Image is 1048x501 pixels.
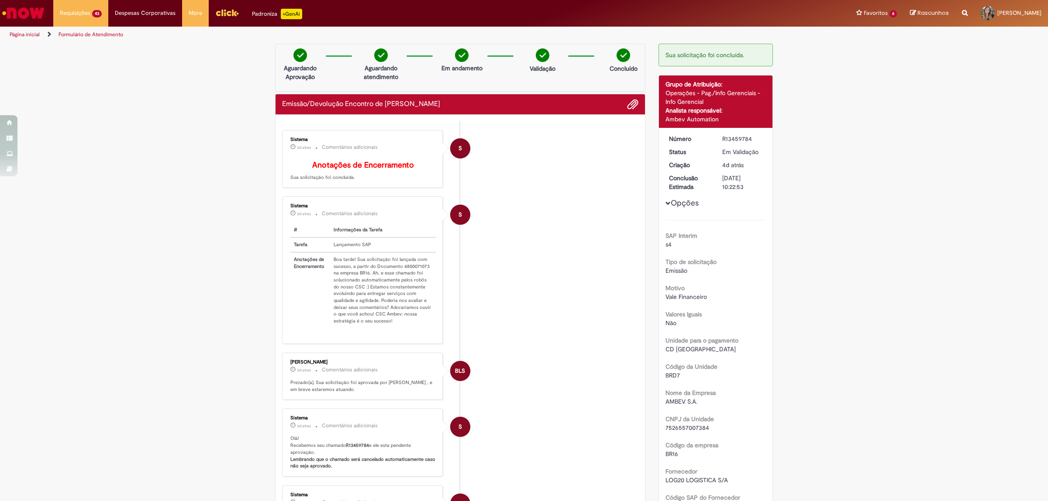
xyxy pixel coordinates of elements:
div: Sistema [290,492,436,498]
span: LOG20 LOGISTICA S/A [665,476,728,484]
div: 28/08/2025 18:10:28 [722,161,763,169]
th: Informações da Tarefa [330,223,436,237]
a: Rascunhos [910,9,949,17]
span: BR16 [665,450,678,458]
td: Boa tarde! Sua solicitação foi lançada com sucesso, a partir do Documento 4800071073 na empresa B... [330,252,436,328]
img: check-circle-green.png [455,48,469,62]
span: S [458,204,462,225]
span: BLS [455,360,465,381]
dt: Criação [662,161,716,169]
p: Aguardando atendimento [360,64,402,81]
div: Grupo de Atribuição: [665,80,766,89]
small: Comentários adicionais [322,422,378,429]
div: Beatriz Leao Soares Fagundes [450,361,470,381]
b: Lembrando que o chamado será cancelado automaticamente caso não seja aprovado. [290,456,437,470]
span: More [189,9,202,17]
time: 28/08/2025 18:10:28 [722,161,744,169]
time: 29/08/2025 12:23:26 [297,367,311,373]
th: # [290,223,330,237]
span: S [458,138,462,159]
div: Padroniza [252,9,302,19]
p: Em andamento [441,64,483,72]
b: Código da empresa [665,441,718,449]
span: s4 [665,240,672,248]
b: Nome da Empresa [665,389,716,397]
p: Aguardando Aprovação [279,64,321,81]
p: Prezado(a), Sua solicitação foi aprovada por [PERSON_NAME] , e em breve estaremos atuando. [290,379,436,393]
span: Despesas Corporativas [115,9,176,17]
b: CNPJ da Unidade [665,415,714,423]
dt: Número [662,134,716,143]
span: Vale Financeiro [665,293,707,301]
span: [PERSON_NAME] [997,9,1041,17]
span: 3d atrás [297,367,311,373]
div: [PERSON_NAME] [290,360,436,365]
span: S [458,416,462,437]
img: check-circle-green.png [374,48,388,62]
span: 3d atrás [297,211,311,216]
small: Comentários adicionais [322,210,378,217]
div: System [450,205,470,225]
p: Sua solicitação foi concluída. [290,161,436,181]
div: [DATE] 10:22:53 [722,174,763,191]
span: 7526557007384 [665,424,709,432]
h2: Emissão/Devolução Encontro de Contas Fornecedor Histórico de tíquete [282,100,440,108]
span: Emissão [665,267,687,275]
div: System [450,138,470,158]
p: Validação [530,64,555,73]
div: Operações - Pag./Info Gerenciais - Info Gerencial [665,89,766,106]
dt: Status [662,148,716,156]
span: 3d atrás [297,145,311,150]
img: check-circle-green.png [617,48,630,62]
ul: Trilhas de página [7,27,692,43]
dt: Conclusão Estimada [662,174,716,191]
b: Fornecedor [665,467,697,475]
button: Adicionar anexos [627,99,638,110]
time: 29/08/2025 15:56:24 [297,211,311,216]
a: Formulário de Atendimento [59,31,123,38]
a: Página inicial [10,31,40,38]
td: Lançamento SAP [330,237,436,252]
span: BRD7 [665,371,680,379]
span: 6 [889,10,897,17]
div: Sistema [290,415,436,421]
span: 43 [92,10,102,17]
img: check-circle-green.png [293,48,307,62]
div: Analista responsável: [665,106,766,115]
div: Em Validação [722,148,763,156]
th: Anotações de Encerramento [290,252,330,328]
span: 4d atrás [722,161,744,169]
div: R13459784 [722,134,763,143]
span: AMBEV S.A. [665,398,697,405]
div: Sistema [290,137,436,142]
p: Concluído [610,64,638,73]
div: System [450,417,470,437]
div: Sua solicitação foi concluída. [658,44,773,66]
span: Favoritos [864,9,888,17]
img: check-circle-green.png [536,48,549,62]
b: Motivo [665,284,685,292]
p: Olá! Recebemos seu chamado e ele esta pendente aprovação. [290,435,436,470]
span: CD [GEOGRAPHIC_DATA] [665,345,736,353]
b: Tipo de solicitação [665,258,717,266]
b: SAP Interim [665,232,697,240]
b: Código da Unidade [665,363,717,371]
small: Comentários adicionais [322,366,378,374]
b: R13459784 [346,442,369,449]
p: +GenAi [281,9,302,19]
th: Tarefa [290,237,330,252]
span: Requisições [60,9,90,17]
span: 3d atrás [297,423,311,429]
div: Sistema [290,203,436,209]
time: 29/08/2025 11:48:06 [297,423,311,429]
b: Valores Iguais [665,310,702,318]
span: Rascunhos [917,9,949,17]
b: Unidade para o pagamento [665,336,738,344]
span: Não [665,319,676,327]
time: 29/08/2025 15:56:26 [297,145,311,150]
b: Anotações de Encerramento [312,160,414,170]
img: click_logo_yellow_360x200.png [215,6,239,19]
small: Comentários adicionais [322,144,378,151]
div: Ambev Automation [665,115,766,124]
img: ServiceNow [1,4,46,22]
